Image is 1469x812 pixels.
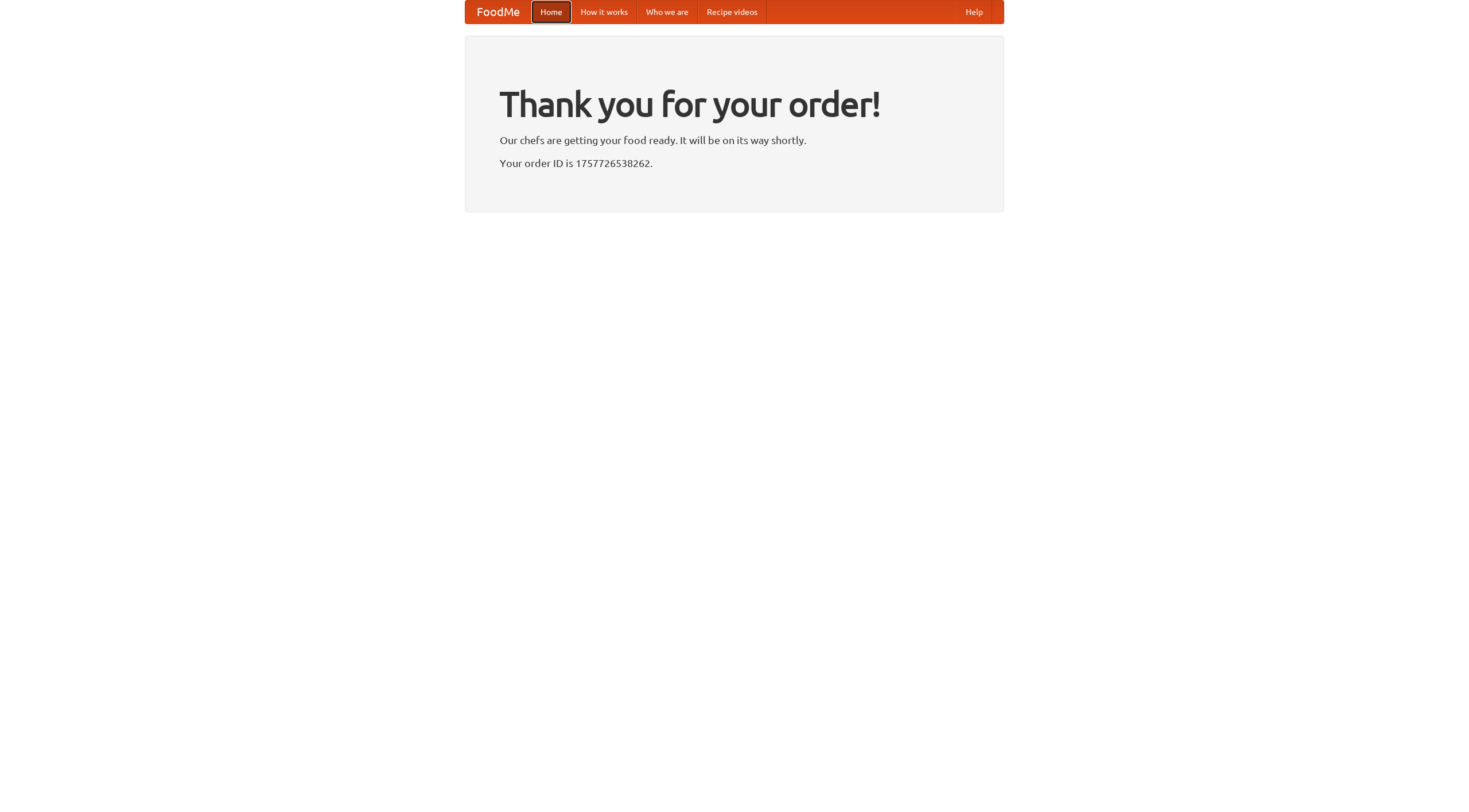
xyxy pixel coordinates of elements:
[465,1,531,24] a: FoodMe
[957,1,992,24] a: Help
[500,131,969,149] p: Our chefs are getting your food ready. It will be on its way shortly.
[637,1,698,24] a: Who we are
[500,154,969,172] p: Your order ID is 1757726538262.
[698,1,767,24] a: Recipe videos
[572,1,637,24] a: How it works
[500,76,969,131] h1: Thank you for your order!
[531,1,572,24] a: Home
